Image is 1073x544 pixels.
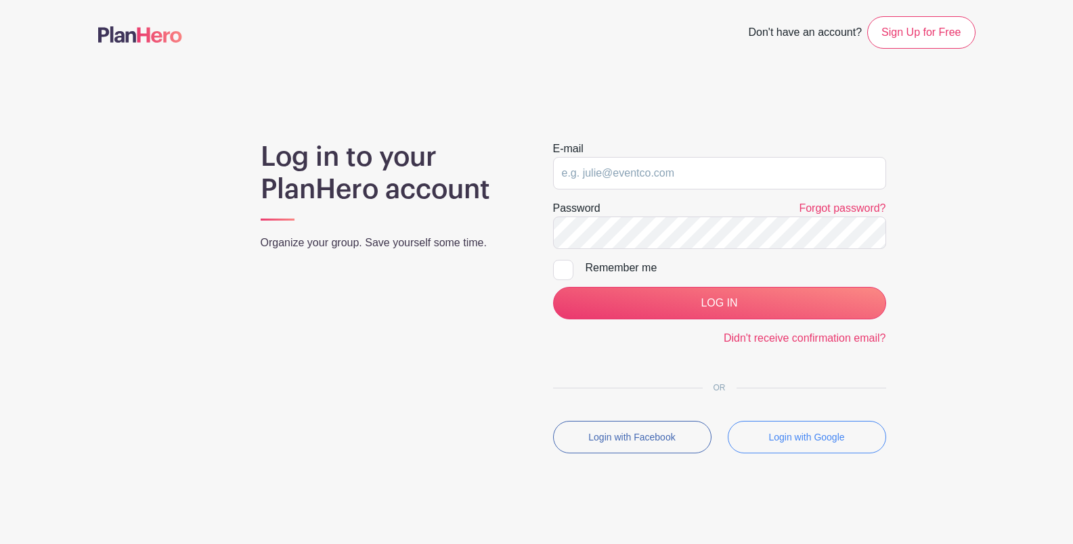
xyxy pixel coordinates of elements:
span: Don't have an account? [748,19,862,49]
small: Login with Google [768,432,844,443]
label: E-mail [553,141,584,157]
button: Login with Google [728,421,886,453]
input: e.g. julie@eventco.com [553,157,886,189]
label: Password [553,200,600,217]
h1: Log in to your PlanHero account [261,141,521,206]
a: Didn't receive confirmation email? [724,332,886,344]
p: Organize your group. Save yourself some time. [261,235,521,251]
button: Login with Facebook [553,421,711,453]
span: OR [703,383,737,392]
a: Forgot password? [799,202,885,214]
div: Remember me [586,260,886,276]
small: Login with Facebook [588,432,675,443]
img: logo-507f7623f17ff9eddc593b1ce0a138ce2505c220e1c5a4e2b4648c50719b7d32.svg [98,26,182,43]
input: LOG IN [553,287,886,319]
a: Sign Up for Free [867,16,975,49]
